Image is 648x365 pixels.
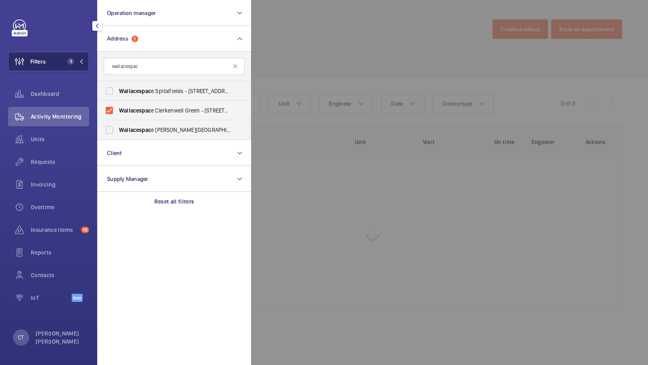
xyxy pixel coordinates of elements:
[31,112,89,121] span: Activity Monitoring
[31,248,89,257] span: Reports
[31,294,72,302] span: IoT
[31,203,89,211] span: Overtime
[18,333,24,342] p: CT
[68,58,74,65] span: 1
[31,180,89,189] span: Invoicing
[31,226,78,234] span: Insurance items
[8,52,89,71] button: Filters1
[36,329,84,346] p: [PERSON_NAME] [PERSON_NAME]
[30,57,46,66] span: Filters
[31,90,89,98] span: Dashboard
[31,135,89,143] span: Units
[72,294,83,302] span: Beta
[31,271,89,279] span: Contacts
[81,227,89,233] span: 10
[31,158,89,166] span: Requests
